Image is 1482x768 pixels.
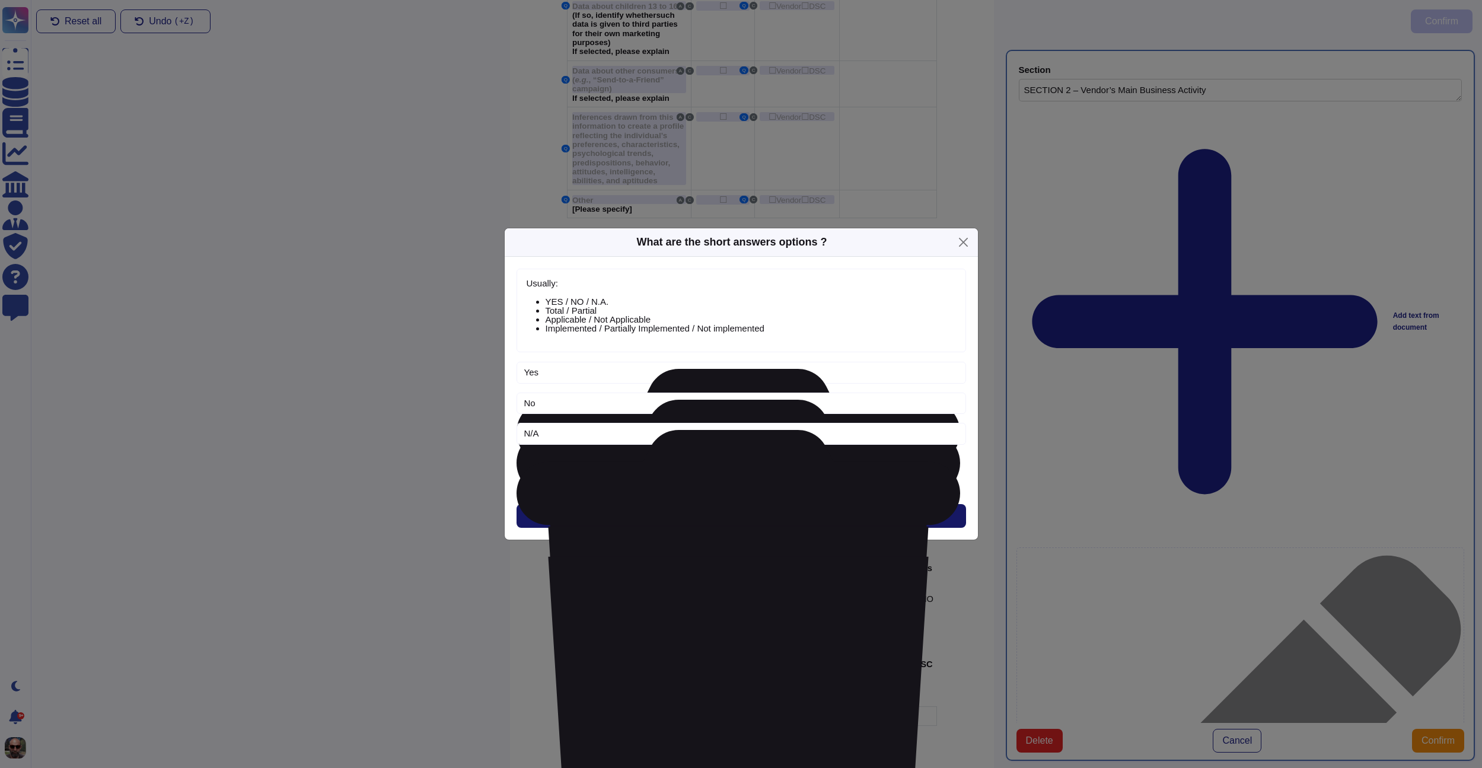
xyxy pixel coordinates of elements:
[546,324,956,333] li: Implemented / Partially Implemented / Not implemented
[527,279,956,288] p: Usually:
[546,315,956,324] li: Applicable / Not Applicable
[517,423,966,445] input: Option 3
[636,234,827,250] div: What are the short answers options ?
[517,393,966,415] input: Option 2
[517,362,966,384] input: Option 1
[954,233,973,251] button: Close
[546,297,956,306] li: YES / NO / N.A.
[546,306,956,315] li: Total / Partial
